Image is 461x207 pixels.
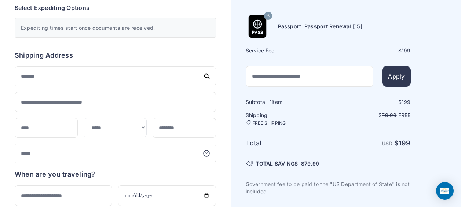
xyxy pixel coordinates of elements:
[304,160,319,167] span: 79.99
[246,47,328,54] h6: Service Fee
[329,112,411,119] p: $
[382,140,393,146] span: USD
[382,66,410,87] button: Apply
[246,15,269,38] img: Product Name
[15,169,95,179] h6: When are you traveling?
[278,23,362,30] h6: Passport: Passport Renewal [15]
[203,150,210,157] svg: More information
[256,160,298,167] span: TOTAL SAVINGS
[246,138,328,148] h6: Total
[15,18,216,38] div: Expediting times start once documents are received.
[398,112,411,118] span: Free
[252,120,286,126] span: FREE SHIPPING
[382,112,396,118] span: 79.99
[15,50,216,61] h6: Shipping Address
[266,11,270,21] span: 15
[246,181,411,195] p: Government fee to be paid to the "US Department of State" is not included.
[329,47,411,54] div: $
[246,112,328,126] h6: Shipping
[402,47,411,54] span: 199
[402,99,411,105] span: 199
[246,98,328,106] h6: Subtotal · item
[394,139,411,147] strong: $
[399,139,411,147] span: 199
[329,98,411,106] div: $
[436,182,454,200] div: Open Intercom Messenger
[15,3,216,12] h6: Select Expediting Options
[270,99,272,105] span: 1
[301,160,319,167] span: $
